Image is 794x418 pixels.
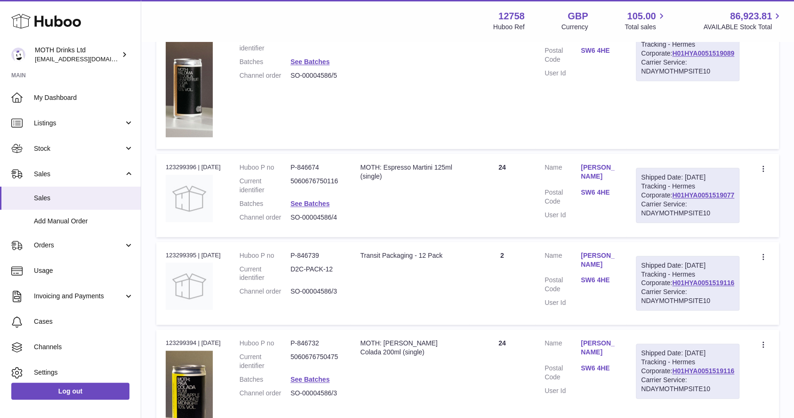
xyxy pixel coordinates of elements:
dd: SO-00004586/5 [290,71,341,80]
dt: User Id [545,386,581,395]
dt: Channel order [240,287,290,296]
strong: 12758 [498,10,525,23]
div: Tracking - Hermes Corporate: [636,256,739,311]
div: Tracking - Hermes Corporate: [636,26,739,81]
td: 2 [469,242,535,325]
div: MOTH Drinks Ltd [35,46,120,64]
dt: User Id [545,211,581,220]
span: Listings [34,119,124,128]
dt: Huboo P no [240,163,290,172]
a: See Batches [290,200,329,207]
dt: Batches [240,375,290,384]
img: no-photo.jpg [166,262,213,310]
a: [PERSON_NAME] [581,251,617,269]
dd: SO-00004586/3 [290,389,341,398]
div: 123299394 | [DATE] [166,339,221,347]
div: MOTH: Espresso Martini 125ml (single) [360,163,459,181]
dt: Current identifier [240,352,290,370]
dt: Name [545,163,581,183]
span: Sales [34,170,124,179]
div: Tracking - Hermes Corporate: [636,168,739,222]
a: SW6 4HE [581,188,617,197]
dt: Batches [240,199,290,208]
dt: Batches [240,57,290,66]
span: AVAILABLE Stock Total [703,23,783,32]
div: 123299395 | [DATE] [166,251,221,260]
img: no-photo.jpg [166,175,213,222]
img: orders@mothdrinks.com [11,48,25,62]
div: Tracking - Hermes Corporate: [636,344,739,398]
span: 105.00 [627,10,656,23]
div: 123299396 | [DATE] [166,163,221,172]
dd: P-846674 [290,163,341,172]
a: See Batches [290,58,329,66]
dd: P-846739 [290,251,341,260]
dt: Huboo P no [240,339,290,348]
span: Settings [34,368,134,377]
dd: 5060676750475 [290,352,341,370]
a: H01HYA0051519116 [672,367,734,375]
span: [EMAIL_ADDRESS][DOMAIN_NAME] [35,55,138,63]
dd: 5060676750116 [290,177,341,195]
dt: Name [545,251,581,271]
div: Shipped Date: [DATE] [641,349,734,358]
a: SW6 4HE [581,276,617,285]
img: 127581729090972.png [166,33,213,137]
a: [PERSON_NAME] [581,163,617,181]
span: 86,923.81 [730,10,772,23]
dt: Postal Code [545,364,581,382]
span: Usage [34,266,134,275]
dt: Current identifier [240,177,290,195]
a: SW6 4HE [581,46,617,55]
dt: User Id [545,69,581,78]
a: H01HYA0051519116 [672,279,734,287]
a: 86,923.81 AVAILABLE Stock Total [703,10,783,32]
dt: Name [545,339,581,359]
dt: Current identifier [240,35,290,53]
span: Add Manual Order [34,217,134,226]
td: 24 [469,12,535,149]
div: Huboo Ref [493,23,525,32]
a: 105.00 Total sales [625,10,666,32]
dt: Channel order [240,71,290,80]
a: SW6 4HE [581,364,617,373]
dd: SO-00004586/4 [290,213,341,222]
a: Log out [11,383,129,400]
a: [PERSON_NAME] [581,339,617,357]
span: Channels [34,343,134,352]
div: Currency [561,23,588,32]
dt: Postal Code [545,276,581,294]
dt: Postal Code [545,46,581,64]
span: Stock [34,144,124,153]
div: Shipped Date: [DATE] [641,261,734,270]
strong: GBP [568,10,588,23]
a: H01HYA0051519077 [672,191,734,199]
a: H01HYA0051519089 [672,49,734,57]
div: Carrier Service: NDAYMOTHMPSITE10 [641,200,734,218]
dt: User Id [545,298,581,307]
div: Carrier Service: NDAYMOTHMPSITE10 [641,287,734,305]
dt: Channel order [240,389,290,398]
dt: Postal Code [545,188,581,206]
a: See Batches [290,376,329,383]
span: Invoicing and Payments [34,292,124,301]
dt: Current identifier [240,265,290,283]
span: Orders [34,241,124,250]
div: Carrier Service: NDAYMOTHMPSITE10 [641,376,734,393]
div: MOTH: [PERSON_NAME] Colada 200ml (single) [360,339,459,357]
span: Total sales [625,23,666,32]
span: Cases [34,317,134,326]
dd: SO-00004586/3 [290,287,341,296]
div: Carrier Service: NDAYMOTHMPSITE10 [641,58,734,76]
dt: Huboo P no [240,251,290,260]
div: Shipped Date: [DATE] [641,173,734,182]
dd: D2C-PACK-12 [290,265,341,283]
td: 24 [469,154,535,237]
dt: Channel order [240,213,290,222]
dd: 5060676751014 [290,35,341,53]
span: My Dashboard [34,93,134,102]
div: Transit Packaging - 12 Pack [360,251,459,260]
dd: P-846732 [290,339,341,348]
span: Sales [34,194,134,203]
